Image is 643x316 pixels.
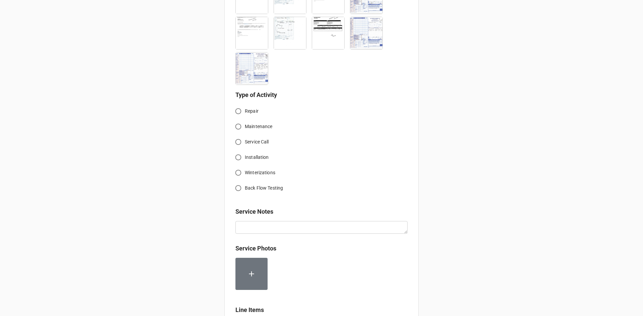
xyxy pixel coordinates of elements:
label: Type of Activity [235,90,277,100]
img: XQ3IoMXQ8dN9SqyPa8j9NZpGps2wyxb7H5-pQQZmgn4 [236,17,268,49]
img: 715Oa1EEeIpahV0cgXOPc0B-2QZWxflRIU3zYUaQZ6s [312,17,344,49]
span: Installation [245,154,269,161]
div: Document_20250925_0003.pdf [312,14,350,49]
img: afp6MfKluIiD-pklMl5hOWRyI8T2niCUuczaRdV9DuA [274,17,306,49]
div: Document_20251002_0002.pdf [235,49,274,85]
label: Service Notes [235,207,273,216]
label: Line Items [235,305,264,315]
span: Maintenance [245,123,272,130]
img: cDKwe7hzRgnK9lWse7yjrpXSiy0MEke9z9e2pJ4eNNE [236,52,268,85]
img: Q_kvJa9M7dIVffXbtZSg58elg_8-kKYBYWymBF-yrbY [350,17,382,49]
span: Service Call [245,138,269,145]
span: Winterizations [245,169,275,176]
div: Document_20250923_0001.pdf [235,14,274,49]
label: Service Photos [235,244,276,253]
span: Back Flow Testing [245,185,283,192]
span: Repair [245,108,259,115]
div: Document_20250923_0001.pdf [274,14,312,49]
div: Document_20251001_0001.pdf [350,14,388,49]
